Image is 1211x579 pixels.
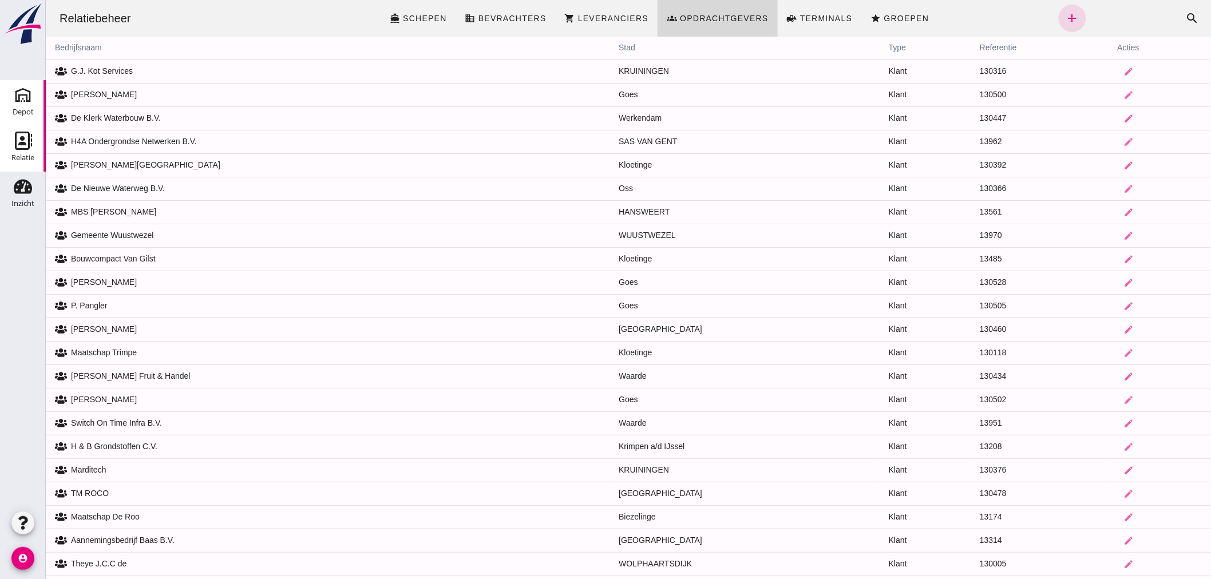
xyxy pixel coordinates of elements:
span: Bevrachters [432,14,501,23]
td: 13962 [925,130,1063,153]
td: 130434 [925,364,1063,388]
i: edit [1078,371,1089,382]
td: 130316 [925,60,1063,83]
td: 130118 [925,341,1063,364]
i: search [1140,11,1154,25]
td: 130500 [925,83,1063,106]
i: edit [1078,465,1089,475]
i: edit [1078,113,1089,124]
td: 130376 [925,458,1063,482]
i: groups [621,13,631,23]
i: edit [1078,301,1089,311]
div: Relatie [11,154,34,161]
td: Klant [834,341,925,364]
i: front_loader [741,13,751,23]
td: 13314 [925,529,1063,552]
td: KRUININGEN [564,458,834,482]
td: 130460 [925,318,1063,341]
i: edit [1078,418,1089,429]
td: 13951 [925,411,1063,435]
td: Oss [564,177,834,200]
td: 130392 [925,153,1063,177]
td: WOLPHAARTSDIJK [564,552,834,576]
td: Goes [564,294,834,318]
span: Terminals [754,14,807,23]
td: Klant [834,224,925,247]
div: Inzicht [11,200,34,207]
th: referentie [925,37,1063,60]
span: Groepen [837,14,883,23]
td: WUUSTWEZEL [564,224,834,247]
td: 13485 [925,247,1063,271]
td: Waarde [564,364,834,388]
td: Klant [834,106,925,130]
i: edit [1078,137,1089,147]
td: SAS VAN GENT [564,130,834,153]
td: 13208 [925,435,1063,458]
td: Klant [834,153,925,177]
i: edit [1078,489,1089,499]
i: edit [1078,395,1089,405]
td: Kloetinge [564,247,834,271]
td: [GEOGRAPHIC_DATA] [564,529,834,552]
i: add [1020,11,1034,25]
i: edit [1078,231,1089,241]
td: Klant [834,364,925,388]
td: Klant [834,294,925,318]
td: Klant [834,83,925,106]
td: Klant [834,529,925,552]
td: 13174 [925,505,1063,529]
i: edit [1078,254,1089,264]
td: [GEOGRAPHIC_DATA] [564,482,834,505]
td: Klant [834,388,925,411]
th: acties [1063,37,1165,60]
td: [GEOGRAPHIC_DATA] [564,318,834,341]
i: edit [1078,184,1089,194]
i: business [420,13,430,23]
i: edit [1078,66,1089,77]
td: KRUININGEN [564,60,834,83]
span: Schepen [357,14,401,23]
td: Krimpen a/d IJssel [564,435,834,458]
td: Klant [834,552,925,576]
div: Depot [13,108,34,116]
i: edit [1078,90,1089,100]
td: 13970 [925,224,1063,247]
td: Goes [564,388,834,411]
img: logo-small.a267ee39.svg [2,3,43,45]
th: stad [564,37,834,60]
td: Klant [834,60,925,83]
td: Werkendam [564,106,834,130]
td: Goes [564,271,834,294]
td: Klant [834,458,925,482]
td: Klant [834,130,925,153]
td: Klant [834,505,925,529]
span: Opdrachtgevers [634,14,723,23]
i: edit [1078,160,1089,170]
td: Klant [834,318,925,341]
td: Klant [834,271,925,294]
th: type [834,37,925,60]
td: Klant [834,482,925,505]
td: HANSWEERT [564,200,834,224]
i: edit [1078,512,1089,522]
div: Relatiebeheer [5,10,94,26]
i: edit [1078,442,1089,452]
td: 130366 [925,177,1063,200]
i: edit [1078,559,1089,569]
i: star [825,13,835,23]
td: 130505 [925,294,1063,318]
span: Leveranciers [532,14,603,23]
i: edit [1078,536,1089,546]
td: Kloetinge [564,153,834,177]
td: Klant [834,435,925,458]
td: Kloetinge [564,341,834,364]
td: Klant [834,200,925,224]
i: edit [1078,324,1089,335]
td: Klant [834,177,925,200]
i: edit [1078,207,1089,217]
i: account_circle [11,547,34,570]
td: Klant [834,247,925,271]
td: Waarde [564,411,834,435]
td: Klant [834,411,925,435]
